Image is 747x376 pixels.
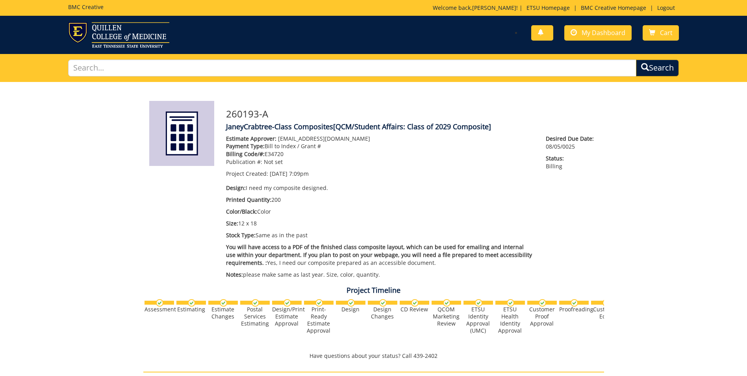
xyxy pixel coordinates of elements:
[546,135,598,143] span: Desired Due Date:
[591,306,621,320] div: Customer Edits
[208,306,238,320] div: Estimate Changes
[602,299,610,307] img: checkmark
[226,243,534,267] p: Yes, I need our composite prepared as an accessible document.
[226,231,534,239] p: Same as in the past
[226,243,532,266] span: You will have access to a PDF of the finished class composite layout, which can be used for email...
[507,299,514,307] img: checkmark
[226,150,265,158] span: Billing Code/#:
[660,28,673,37] span: Cart
[643,25,679,41] a: Cart
[226,135,276,142] span: Estimate Approver:
[336,306,365,313] div: Design
[411,299,419,307] img: checkmark
[571,299,578,307] img: checkmark
[546,135,598,151] p: 08/05/0025
[272,306,302,327] div: Design/Print Estimate Approval
[226,135,534,143] p: [EMAIL_ADDRESS][DOMAIN_NAME]
[270,170,309,177] span: [DATE] 7:09pm
[188,299,195,307] img: checkmark
[226,220,238,227] span: Size:
[143,352,604,360] p: Have questions about your status? Call 439-2402
[368,306,397,320] div: Design Changes
[653,4,679,11] a: Logout
[145,306,174,313] div: Assessment
[226,220,534,227] p: 12 x 18
[347,299,355,307] img: checkmark
[240,306,270,327] div: Postal Services Estimating
[559,306,589,313] div: Proofreading
[226,150,534,158] p: E34720
[304,306,334,334] div: Print-Ready Estimate Approval
[68,60,636,76] input: Search...
[226,231,256,239] span: Stock Type:
[226,142,265,150] span: Payment Type:
[226,142,534,150] p: Bill to Index / Grant #
[220,299,227,307] img: checkmark
[400,306,429,313] div: CD Review
[156,299,163,307] img: checkmark
[226,123,598,131] h4: JaneyCrabtree-Class Composites
[463,306,493,334] div: ETSU Identity Approval (UMC)
[284,299,291,307] img: checkmark
[226,158,262,166] span: Publication #:
[176,306,206,313] div: Estimating
[226,208,257,215] span: Color/Black:
[582,28,625,37] span: My Dashboard
[226,271,243,278] span: Notes:
[577,4,650,11] a: BMC Creative Homepage
[226,196,534,204] p: 200
[546,154,598,170] p: Billing
[546,154,598,162] span: Status:
[475,299,482,307] img: checkmark
[527,306,557,327] div: Customer Proof Approval
[636,60,679,76] button: Search
[143,287,604,294] h4: Project Timeline
[226,271,534,279] p: please make same as last year. Size, color, quantity.
[68,22,169,48] img: ETSU logo
[432,306,461,327] div: QCOM Marketing Review
[226,208,534,216] p: Color
[226,184,534,192] p: I need my composite designed.
[226,109,598,119] h3: 260193-A
[226,184,246,192] span: Design:
[264,158,283,166] span: Not set
[68,4,104,10] h5: BMC Creative
[226,196,271,203] span: Printed Quantity:
[149,101,214,166] img: Product featured image
[252,299,259,307] img: checkmark
[315,299,323,307] img: checkmark
[433,4,679,12] p: Welcome back, ! | | |
[539,299,546,307] img: checkmark
[443,299,450,307] img: checkmark
[495,306,525,334] div: ETSU Health Identity Approval
[333,122,491,131] span: [QCM/Student Affairs: Class of 2029 Composite]
[472,4,516,11] a: [PERSON_NAME]
[523,4,574,11] a: ETSU Homepage
[379,299,387,307] img: checkmark
[564,25,632,41] a: My Dashboard
[226,170,268,177] span: Project Created:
